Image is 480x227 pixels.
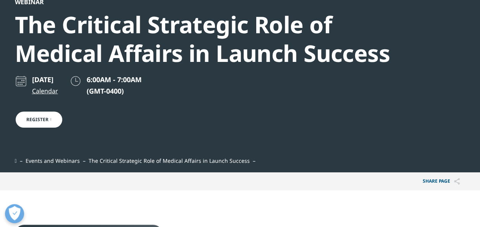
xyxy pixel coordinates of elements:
[87,86,142,96] p: (GMT-0400)
[15,111,63,128] a: Register
[15,75,27,87] img: calendar
[32,75,58,84] p: [DATE]
[454,178,460,185] img: Share PAGE
[417,172,465,190] button: Share PAGEShare PAGE
[32,86,58,96] a: Calendar
[5,204,24,223] button: Open Preferences
[417,172,465,190] p: Share PAGE
[26,157,80,164] a: Events and Webinars
[89,157,250,164] span: The Critical Strategic Role of Medical Affairs in Launch Success
[15,10,424,68] div: The Critical Strategic Role of Medical Affairs in Launch Success
[69,75,82,87] img: clock
[87,75,142,84] span: 6:00AM - 7:00AM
